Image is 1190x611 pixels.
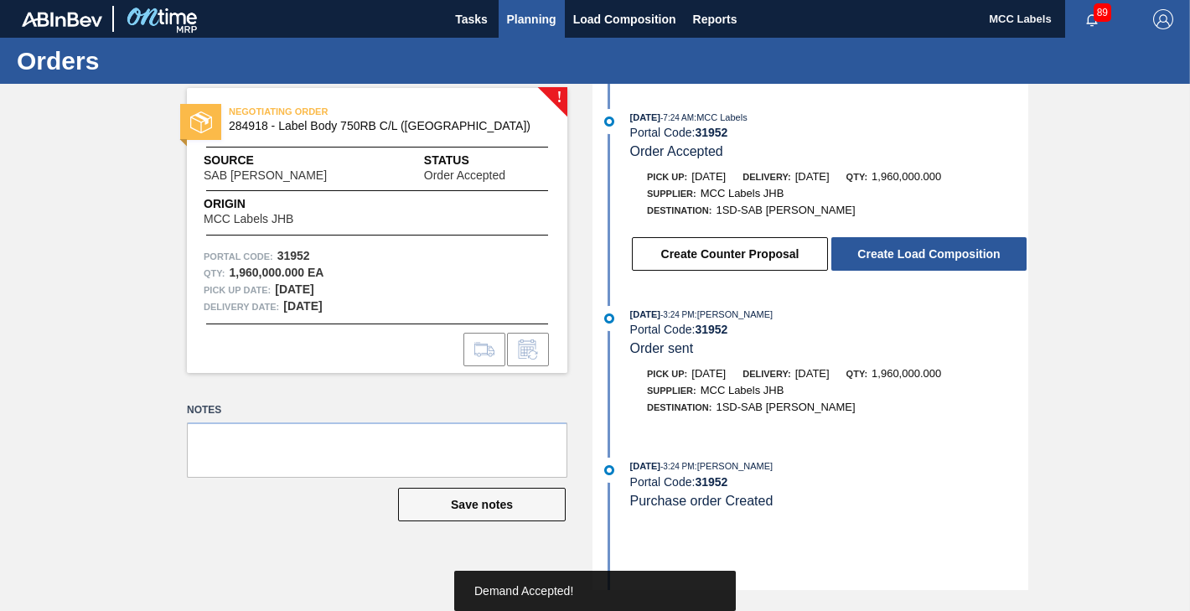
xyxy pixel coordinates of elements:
h1: Orders [17,51,314,70]
div: Portal Code: [630,475,1028,489]
span: Delivery: [742,172,790,182]
img: Logout [1153,9,1173,29]
button: Save notes [398,488,566,521]
button: Notifications [1065,8,1119,31]
span: 1SD-SAB [PERSON_NAME] [716,401,855,413]
button: Create Counter Proposal [632,237,828,271]
label: Notes [187,398,567,422]
span: Destination: [647,205,711,215]
strong: [DATE] [275,282,313,296]
span: Qty: [846,369,867,379]
span: [DATE] [795,367,830,380]
span: Origin [204,195,335,213]
span: [DATE] [630,309,660,319]
strong: 31952 [695,475,727,489]
span: : MCC Labels [694,112,748,122]
span: [DATE] [630,112,660,122]
span: - 3:24 PM [660,310,695,319]
strong: 31952 [695,126,727,139]
span: Reports [693,9,737,29]
span: 89 [1094,3,1111,22]
img: atual [604,313,614,324]
span: 1,960,000.000 [872,367,941,380]
span: Qty: [846,172,867,182]
span: Order Accepted [424,169,505,182]
span: MCC Labels JHB [701,187,784,199]
span: 1,960,000.000 [872,170,941,183]
div: Inform order change [507,333,549,366]
span: MCC Labels JHB [701,384,784,396]
div: Portal Code: [630,126,1028,139]
span: Source [204,152,377,169]
span: Qty : [204,265,225,282]
span: - 3:24 PM [660,462,695,471]
span: Order sent [630,341,694,355]
span: Pick up Date: [204,282,271,298]
span: [DATE] [795,170,830,183]
span: [DATE] [630,461,660,471]
img: status [190,111,212,133]
img: atual [604,117,614,127]
button: Create Load Composition [831,237,1027,271]
span: Pick up: [647,369,687,379]
span: Order Accepted [630,144,723,158]
span: - 7:24 AM [660,113,694,122]
span: Portal Code: [204,248,273,265]
span: Destination: [647,402,711,412]
span: Status [424,152,551,169]
span: Tasks [453,9,490,29]
span: Purchase order Created [630,494,773,508]
strong: 1,960,000.000 EA [229,266,323,279]
span: MCC Labels JHB [204,213,293,225]
span: Supplier: [647,386,696,396]
span: Delivery Date: [204,298,279,315]
span: [DATE] [691,170,726,183]
img: atual [604,465,614,475]
span: Pick up: [647,172,687,182]
span: 284918 - Label Body 750RB C/L (Hogwarts) [229,120,533,132]
span: [DATE] [691,367,726,380]
span: SAB [PERSON_NAME] [204,169,327,182]
span: Load Composition [573,9,676,29]
div: Portal Code: [630,323,1028,336]
span: : [PERSON_NAME] [695,309,773,319]
span: Delivery: [742,369,790,379]
span: Demand Accepted! [474,584,573,598]
span: 1SD-SAB [PERSON_NAME] [716,204,855,216]
strong: [DATE] [283,299,322,313]
div: Go to Load Composition [463,333,505,366]
strong: 31952 [695,323,727,336]
span: NEGOTIATING ORDER [229,103,463,120]
span: Planning [507,9,556,29]
strong: 31952 [277,249,310,262]
img: TNhmsLtSVTkK8tSr43FrP2fwEKptu5GPRR3wAAAABJRU5ErkJggg== [22,12,102,27]
span: Supplier: [647,189,696,199]
span: : [PERSON_NAME] [695,461,773,471]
